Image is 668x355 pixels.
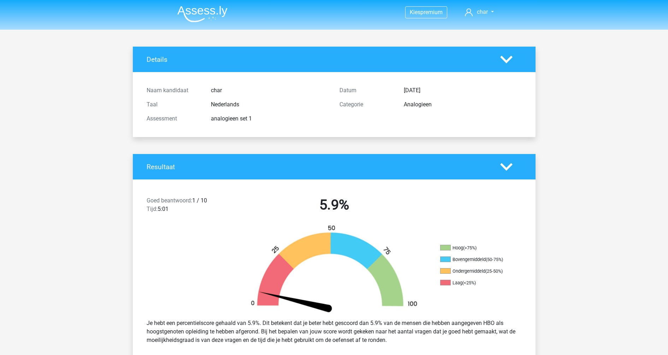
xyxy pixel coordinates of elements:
[141,316,527,347] div: Je hebt een percentielscore gehaald van 5.9%. Dit betekent dat je beter hebt gescoord dan 5.9% va...
[243,196,425,213] h2: 5.9%
[334,100,398,109] div: Categorie
[398,86,527,95] div: [DATE]
[141,196,238,216] div: 1 / 10 5:01
[486,257,503,262] div: (50-75%)
[440,245,511,251] li: Hoog
[147,55,490,64] h4: Details
[477,8,488,15] span: char
[440,268,511,274] li: Ondergemiddeld
[141,86,206,95] div: Naam kandidaat
[147,163,490,171] h4: Resultaat
[398,100,527,109] div: Analogieen
[463,245,477,250] div: (>75%)
[334,86,398,95] div: Datum
[141,100,206,109] div: Taal
[462,8,496,16] a: char
[206,114,334,123] div: analogieen set 1
[440,280,511,286] li: Laag
[420,9,443,16] span: premium
[406,7,447,17] a: Kiespremium
[462,280,476,285] div: (<25%)
[141,114,206,123] div: Assessment
[440,256,511,263] li: Bovengemiddeld
[410,9,420,16] span: Kies
[206,100,334,109] div: Nederlands
[147,197,192,204] span: Goed beantwoord:
[485,268,503,274] div: (25-50%)
[239,225,430,313] img: 6.dd18d0265657.png
[206,86,334,95] div: char
[177,6,227,22] img: Assessly
[147,206,158,212] span: Tijd:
